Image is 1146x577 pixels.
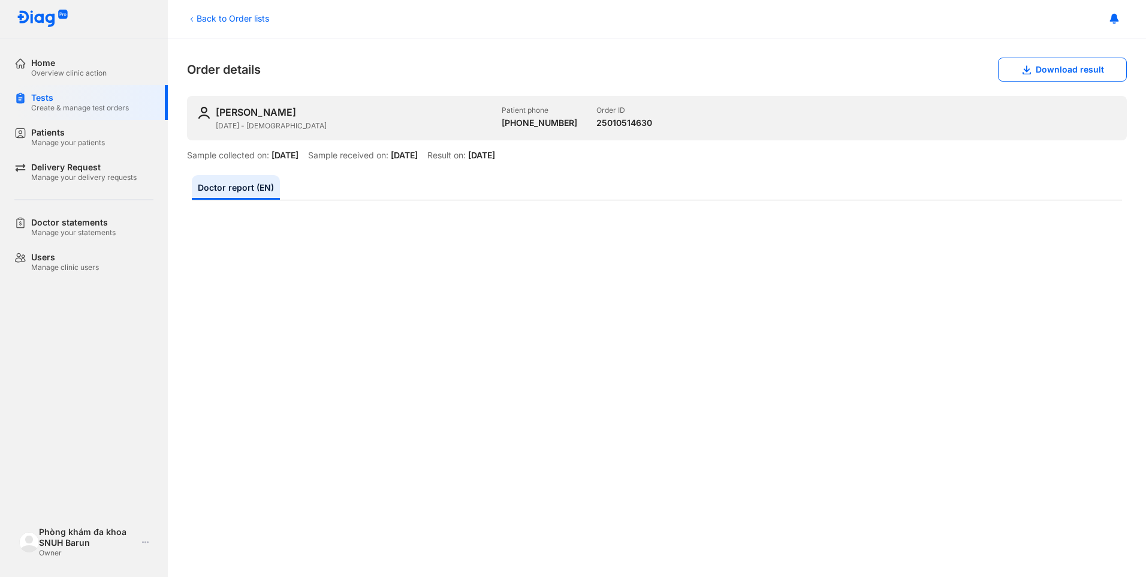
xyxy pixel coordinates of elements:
[31,252,99,263] div: Users
[31,173,137,182] div: Manage your delivery requests
[468,150,495,161] div: [DATE]
[31,103,129,113] div: Create & manage test orders
[308,150,388,161] div: Sample received on:
[216,121,492,131] div: [DATE] - [DEMOGRAPHIC_DATA]
[391,150,418,161] div: [DATE]
[19,532,39,552] img: logo
[502,118,577,128] div: [PHONE_NUMBER]
[192,175,280,200] a: Doctor report (EN)
[427,150,466,161] div: Result on:
[998,58,1127,82] button: Download result
[31,228,116,238] div: Manage your statements
[596,118,652,128] div: 25010514630
[31,138,105,148] div: Manage your patients
[216,106,296,119] div: [PERSON_NAME]
[596,106,652,115] div: Order ID
[187,58,1127,82] div: Order details
[39,548,137,558] div: Owner
[502,106,577,115] div: Patient phone
[39,527,137,548] div: Phòng khám đa khoa SNUH Barun
[31,68,107,78] div: Overview clinic action
[197,106,211,120] img: user-icon
[187,150,269,161] div: Sample collected on:
[31,217,116,228] div: Doctor statements
[31,58,107,68] div: Home
[31,127,105,138] div: Patients
[31,263,99,272] div: Manage clinic users
[31,92,129,103] div: Tests
[187,12,269,25] div: Back to Order lists
[17,10,68,28] img: logo
[31,162,137,173] div: Delivery Request
[272,150,298,161] div: [DATE]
